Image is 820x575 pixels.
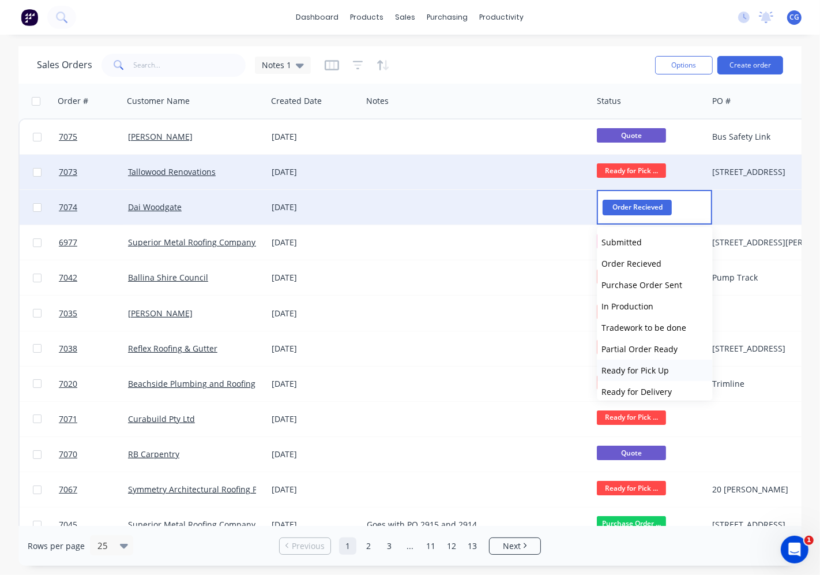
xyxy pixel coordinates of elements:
span: Order Recieved [602,258,662,269]
div: [DATE] [272,201,358,213]
button: Options [655,56,713,74]
span: Quote [597,446,666,460]
div: purchasing [422,9,474,26]
span: Purchase Order ... [597,516,666,531]
span: In Production [602,301,654,312]
a: 7020 [59,367,128,401]
div: products [345,9,390,26]
div: [DATE] [272,272,358,283]
div: [DATE] [272,308,358,319]
div: Notes [366,95,389,107]
span: Tradework to be done [602,322,687,333]
span: Ready for Pick ... [597,481,666,495]
div: productivity [474,9,530,26]
a: 6977 [59,225,128,260]
a: Ballina Shire Council [128,272,208,283]
button: Create order [717,56,783,74]
span: Purchase Order Sent [602,279,683,290]
span: 7038 [59,343,77,354]
a: Superior Metal Roofing Company Pty Ltd [128,519,284,530]
span: Ready for Delivery [602,386,672,397]
a: RB Carpentry [128,449,179,460]
span: Order Recieved [603,200,672,215]
button: Order Recieved [597,253,713,274]
span: Submitted [602,237,642,248]
span: Next [503,540,521,552]
button: Ready for Pick Up [597,360,713,381]
div: Customer Name [127,95,190,107]
div: [DATE] [272,237,358,248]
a: 7035 [59,296,128,331]
button: Tradework to be done [597,317,713,338]
input: Search... [134,54,246,77]
button: In Production [597,296,713,317]
div: [DATE] [272,519,358,531]
ul: Pagination [274,537,546,555]
span: Partial Order Ready [602,343,678,354]
div: Goes with PO 2915 and 2914 [367,519,577,531]
a: Page 13 [464,537,481,555]
a: Curabuild Pty Ltd [128,413,195,424]
div: Order # [58,95,88,107]
span: 7067 [59,484,77,495]
a: Page 1 is your current page [339,537,356,555]
a: Reflex Roofing & Gutter [128,343,217,354]
a: Page 2 [360,537,377,555]
div: [DATE] [272,131,358,143]
span: 6977 [59,237,77,248]
div: [DATE] [272,413,358,425]
a: [PERSON_NAME] [128,131,193,142]
span: 7075 [59,131,77,143]
span: 7071 [59,413,77,425]
a: Beachside Plumbing and Roofing [128,378,255,389]
div: [DATE] [272,378,358,390]
h1: Sales Orders [37,59,92,70]
button: Submitted [597,232,713,253]
div: Status [597,95,621,107]
button: Purchase Order Sent [597,274,713,296]
a: [PERSON_NAME] [128,308,193,319]
div: PO # [712,95,731,107]
a: Superior Metal Roofing Company Pty Ltd [128,237,284,248]
span: 1 [804,536,814,545]
span: 7073 [59,166,77,178]
a: 7042 [59,260,128,295]
a: 7074 [59,190,128,225]
a: 7067 [59,472,128,507]
span: Previous [292,540,325,552]
span: 7035 [59,308,77,319]
a: Page 12 [443,537,460,555]
span: 7074 [59,201,77,213]
a: Jump forward [401,537,419,555]
a: 7071 [59,402,128,436]
button: Ready for Delivery [597,381,713,402]
a: 7070 [59,437,128,472]
div: [DATE] [272,343,358,354]
span: Ready for Pick ... [597,163,666,178]
span: Quote [597,128,666,143]
div: Created Date [271,95,322,107]
a: Previous page [280,540,330,552]
button: Partial Order Ready [597,338,713,360]
a: 7045 [59,507,128,542]
span: Ready for Pick ... [597,410,666,425]
div: sales [390,9,422,26]
span: CG [789,12,799,23]
a: dashboard [291,9,345,26]
span: Notes 1 [262,59,291,71]
a: 7038 [59,331,128,366]
a: 7073 [59,155,128,189]
a: 7075 [59,120,128,154]
a: Tallowood Renovations [128,166,216,177]
div: [DATE] [272,166,358,178]
a: Symmetry Architectural Roofing Pty Ltd [128,484,279,495]
span: Rows per page [28,540,85,552]
div: [DATE] [272,449,358,460]
span: Ready for Pick Up [602,365,669,376]
iframe: Intercom live chat [781,536,808,563]
span: 7045 [59,519,77,531]
div: [DATE] [272,484,358,495]
a: Dai Woodgate [128,201,182,212]
a: Page 3 [381,537,398,555]
span: 7070 [59,449,77,460]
